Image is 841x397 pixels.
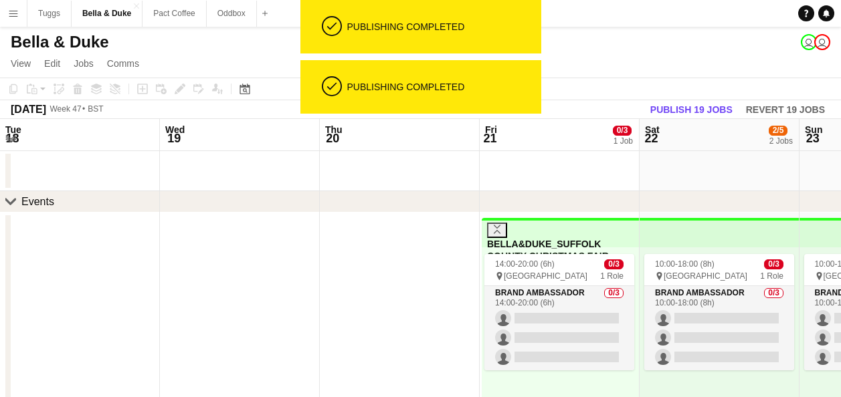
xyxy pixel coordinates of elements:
[3,131,21,146] span: 18
[484,286,634,370] app-card-role: Brand Ambassador0/314:00-20:00 (6h)
[645,101,738,118] button: Publish 19 jobs
[801,34,817,50] app-user-avatar: Chubby Bear
[325,124,343,136] span: Thu
[814,34,830,50] app-user-avatar: Chubby Bear
[600,271,624,281] span: 1 Role
[107,58,139,69] span: Comms
[11,103,46,116] div: [DATE]
[644,254,794,370] app-job-card: 10:00-18:00 (8h)0/3 [GEOGRAPHIC_DATA]1 RoleBrand Ambassador0/310:00-18:00 (8h)
[21,195,54,209] div: Events
[484,254,634,370] app-job-card: 14:00-20:00 (6h)0/3 [GEOGRAPHIC_DATA]1 RoleBrand Ambassador0/314:00-20:00 (6h)
[68,55,99,72] a: Jobs
[143,1,206,27] button: Pact Coffee
[49,104,82,114] span: Week 47
[604,259,624,269] span: 0/3
[643,131,660,146] span: 22
[11,32,109,52] h1: Bella & Duke
[74,58,94,69] span: Jobs
[72,1,143,27] button: Bella & Duke
[504,271,587,281] span: [GEOGRAPHIC_DATA]
[769,126,788,136] span: 2/5
[655,259,715,269] span: 10:00-18:00 (8h)
[487,238,634,262] h3: Bella&Duke_Suffolk County Christmas Fair
[764,259,783,269] span: 0/3
[805,124,822,136] span: Sun
[760,271,783,281] span: 1 Role
[614,136,633,146] div: 1 Job
[347,81,536,93] div: Publishing completed
[803,131,822,146] span: 23
[102,55,145,72] a: Comms
[741,101,830,118] button: Revert 19 jobs
[88,104,103,114] div: BST
[11,58,31,69] span: View
[39,55,66,72] a: Edit
[645,124,660,136] span: Sat
[165,124,185,136] span: Wed
[485,124,497,136] span: Fri
[27,1,72,27] button: Tuggs
[769,136,793,146] div: 2 Jobs
[347,21,536,33] div: Publishing completed
[495,259,555,269] span: 14:00-20:00 (6h)
[44,58,60,69] span: Edit
[323,131,343,146] span: 20
[613,126,632,136] span: 0/3
[5,124,21,136] span: Tue
[207,1,257,27] button: Oddbox
[483,131,497,146] span: 21
[163,131,185,146] span: 19
[664,271,747,281] span: [GEOGRAPHIC_DATA]
[5,55,36,72] a: View
[644,286,794,370] app-card-role: Brand Ambassador0/310:00-18:00 (8h)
